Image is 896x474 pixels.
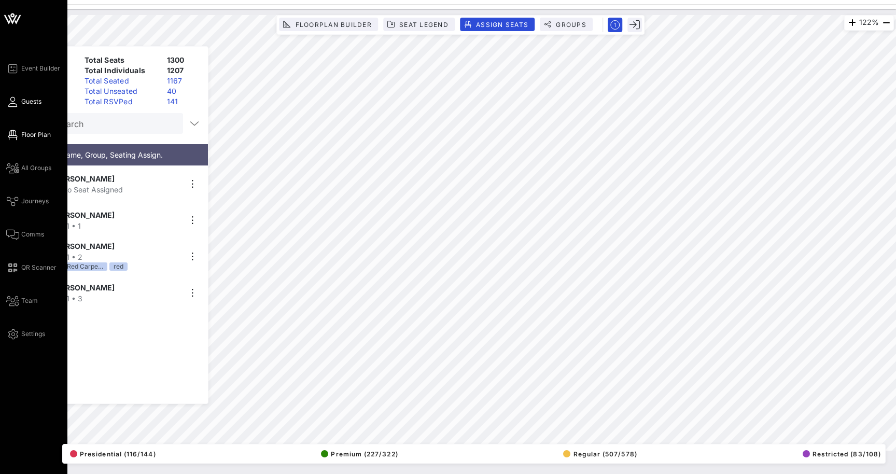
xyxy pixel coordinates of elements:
[560,447,637,461] button: Regular (507/578)
[63,262,107,271] div: Red Carpe…
[540,18,593,31] button: Groups
[6,95,41,108] a: Guests
[399,21,449,29] span: Seat Legend
[555,21,586,29] span: Groups
[803,450,881,458] span: Restricted (83/108)
[21,197,49,206] span: Journeys
[80,65,163,76] div: Total Individuals
[80,86,163,96] div: Total Unseated
[6,328,45,340] a: Settings
[80,96,163,107] div: Total RSVPed
[21,230,44,239] span: Comms
[6,129,51,141] a: Floor Plan
[321,450,398,458] span: Premium (227/322)
[844,15,894,31] div: 122%
[53,282,115,293] span: [PERSON_NAME]
[53,220,181,231] div: 91 • 1
[21,329,45,339] span: Settings
[21,64,60,73] span: Event Builder
[800,447,881,461] button: Restricted (83/108)
[563,450,637,458] span: Regular (507/578)
[6,261,57,274] a: QR Scanner
[53,210,115,220] span: [PERSON_NAME]
[163,55,204,65] div: 1300
[163,76,204,86] div: 1167
[21,163,51,173] span: All Groups
[21,97,41,106] span: Guests
[318,447,398,461] button: Premium (227/322)
[80,55,163,65] div: Total Seats
[67,447,156,461] button: Presidential (116/144)
[53,252,181,262] div: 91 • 2
[70,450,156,458] span: Presidential (116/144)
[53,184,181,195] div: No Seat Assigned
[295,21,372,29] span: Floorplan Builder
[61,150,163,159] span: Name, Group, Seating Assign.
[6,195,49,207] a: Journeys
[80,76,163,86] div: Total Seated
[21,263,57,272] span: QR Scanner
[6,62,60,75] a: Event Builder
[163,65,204,76] div: 1207
[53,293,181,304] div: 91 • 3
[279,18,378,31] button: Floorplan Builder
[383,18,455,31] button: Seat Legend
[475,21,528,29] span: Assign Seats
[21,130,51,140] span: Floor Plan
[163,86,204,96] div: 40
[21,296,38,305] span: Team
[6,228,44,241] a: Comms
[53,241,115,252] span: [PERSON_NAME]
[460,18,535,31] button: Assign Seats
[53,173,115,184] span: [PERSON_NAME]
[6,295,38,307] a: Team
[109,262,128,271] div: red
[6,162,51,174] a: All Groups
[163,96,204,107] div: 141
